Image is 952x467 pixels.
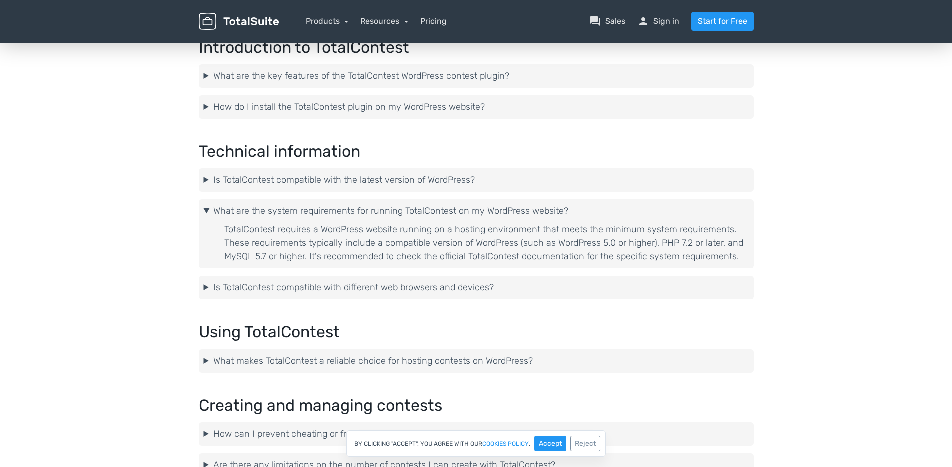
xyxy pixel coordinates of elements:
h2: Using TotalContest [199,323,754,341]
a: Start for Free [691,12,754,31]
a: Pricing [420,15,447,27]
h2: Introduction to TotalContest [199,39,754,56]
button: Accept [534,436,566,451]
summary: What are the key features of the TotalContest WordPress contest plugin? [204,69,749,83]
a: Products [306,16,349,26]
span: question_answer [589,15,601,27]
div: TotalContest requires a WordPress website running on a hosting environment that meets the minimum... [214,223,749,263]
span: person [637,15,649,27]
summary: What makes TotalContest a reliable choice for hosting contests on WordPress? [204,354,749,368]
h2: Creating and managing contests [199,397,754,414]
button: Reject [570,436,600,451]
div: By clicking "Accept", you agree with our . [346,430,606,457]
summary: Is TotalContest compatible with different web browsers and devices? [204,281,749,294]
summary: What are the system requirements for running TotalContest on my WordPress website? [204,204,749,218]
img: TotalSuite for WordPress [199,13,279,30]
a: Resources [360,16,408,26]
summary: Is TotalContest compatible with the latest version of WordPress? [204,173,749,187]
a: question_answerSales [589,15,625,27]
a: cookies policy [482,441,529,447]
a: personSign in [637,15,679,27]
summary: How can I prevent cheating or fraudulent activities in my contests created with TotalContest? [204,427,749,441]
summary: How do I install the TotalContest plugin on my WordPress website? [204,100,749,114]
h2: Technical information [199,143,754,160]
